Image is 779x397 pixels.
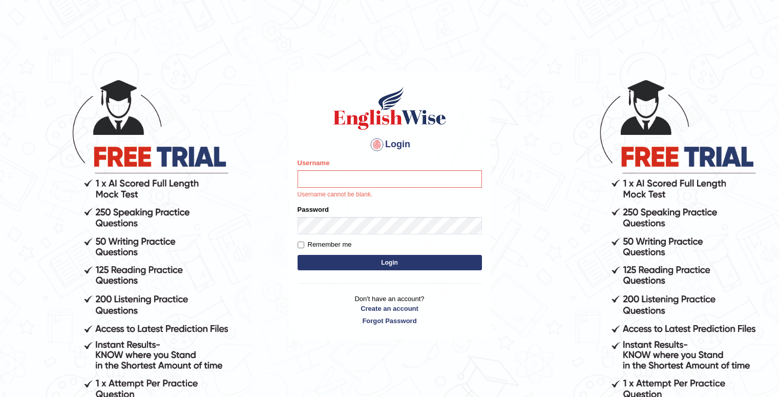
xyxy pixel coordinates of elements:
[298,304,482,313] a: Create an account
[298,316,482,326] a: Forgot Password
[298,158,330,168] label: Username
[298,240,352,250] label: Remember me
[298,136,482,153] h4: Login
[331,85,448,131] img: Logo of English Wise sign in for intelligent practice with AI
[298,255,482,270] button: Login
[298,242,304,248] input: Remember me
[298,190,482,200] p: Username cannot be blank.
[298,205,329,214] label: Password
[298,294,482,326] p: Don't have an account?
